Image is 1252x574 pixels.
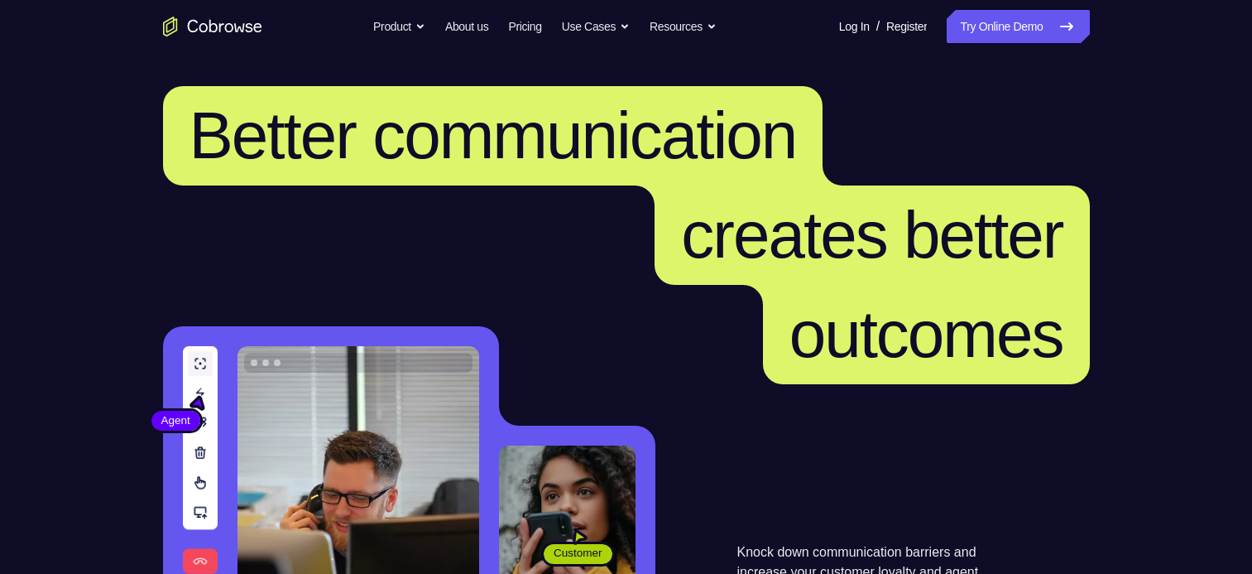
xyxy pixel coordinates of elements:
span: Agent [151,412,200,429]
span: / [876,17,880,36]
span: outcomes [789,297,1063,371]
a: Log In [839,10,870,43]
span: creates better [681,198,1063,272]
a: Try Online Demo [947,10,1089,43]
button: Use Cases [562,10,630,43]
img: A series of tools used in co-browsing sessions [183,346,218,574]
button: Product [373,10,425,43]
span: Better communication [189,99,797,172]
span: Customer [544,545,612,562]
a: Register [886,10,927,43]
a: Go to the home page [163,17,262,36]
a: About us [445,10,488,43]
a: Pricing [508,10,541,43]
button: Resources [650,10,717,43]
